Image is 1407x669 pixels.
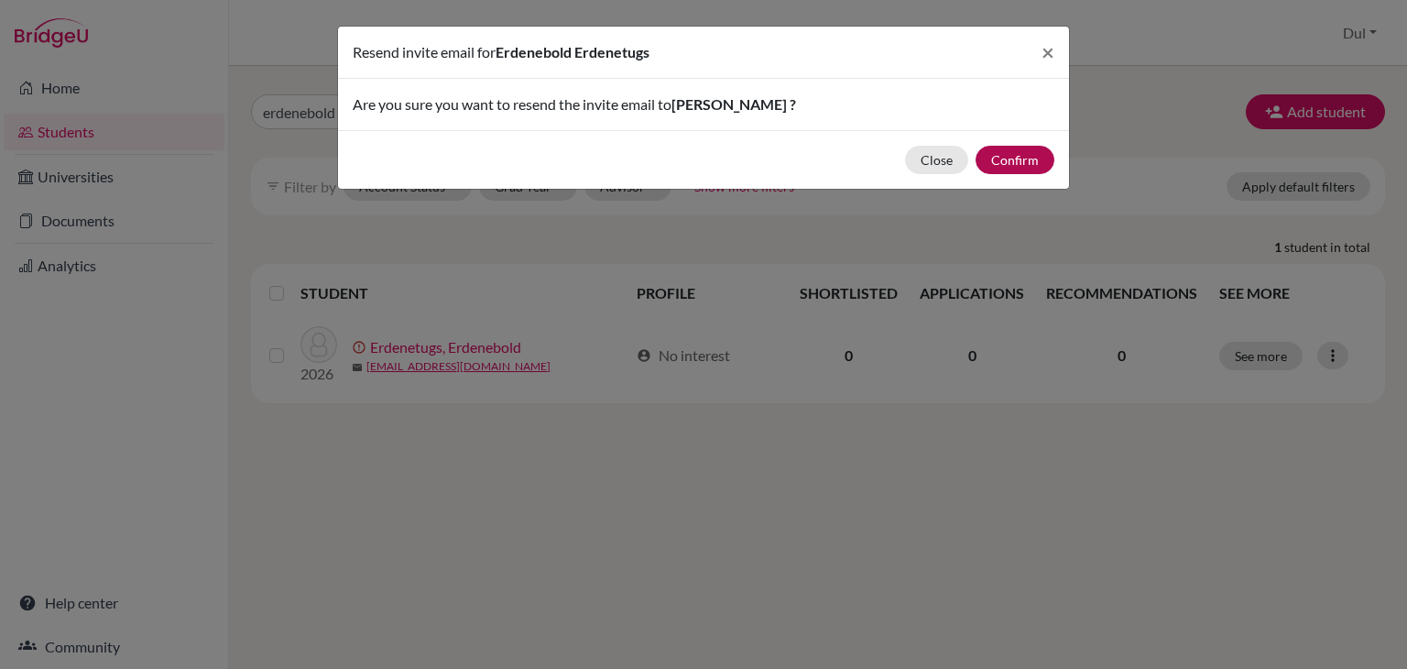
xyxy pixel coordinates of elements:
span: [PERSON_NAME] ? [671,95,796,113]
button: Confirm [976,146,1054,174]
button: Close [1027,27,1069,78]
button: Close [905,146,968,174]
span: Resend invite email for [353,43,496,60]
span: Erdenebold Erdenetugs [496,43,649,60]
span: × [1042,38,1054,65]
p: Are you sure you want to resend the invite email to [353,93,1054,115]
